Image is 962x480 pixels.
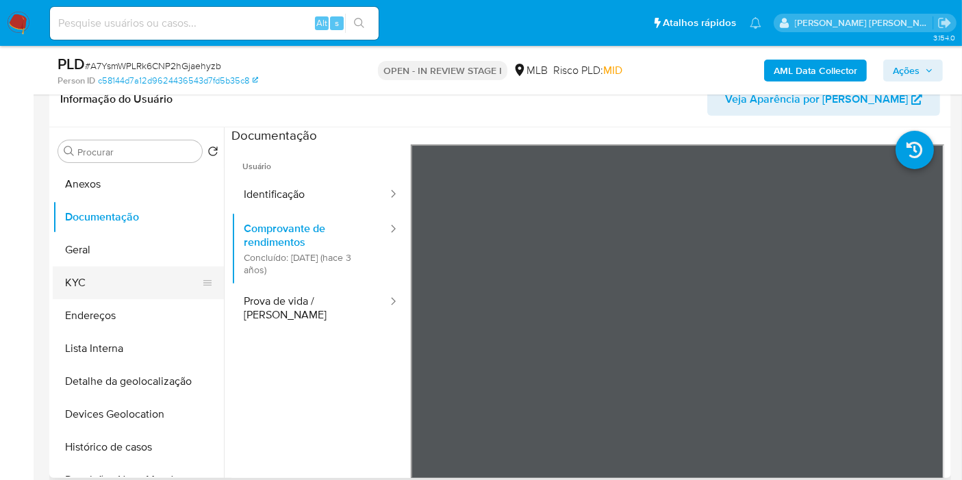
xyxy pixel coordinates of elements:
[53,365,224,398] button: Detalhe da geolocalização
[53,233,224,266] button: Geral
[933,32,955,43] span: 3.154.0
[345,14,373,33] button: search-icon
[378,61,507,80] p: OPEN - IN REVIEW STAGE I
[50,14,379,32] input: Pesquise usuários ou casos...
[207,146,218,161] button: Retornar ao pedido padrão
[58,53,85,75] b: PLD
[316,16,327,29] span: Alt
[53,398,224,431] button: Devices Geolocation
[98,75,258,87] a: c58144d7a12d9624436543d7fd5b35c8
[725,83,908,116] span: Veja Aparência por [PERSON_NAME]
[937,16,952,30] a: Sair
[707,83,940,116] button: Veja Aparência por [PERSON_NAME]
[893,60,920,81] span: Ações
[795,16,933,29] p: leticia.merlin@mercadolivre.com
[64,146,75,157] button: Procurar
[60,92,173,106] h1: Informação do Usuário
[53,332,224,365] button: Lista Interna
[53,201,224,233] button: Documentação
[85,59,221,73] span: # A7YsmWPLRk6CNP2hGjaehyzb
[764,60,867,81] button: AML Data Collector
[53,266,213,299] button: KYC
[774,60,857,81] b: AML Data Collector
[513,63,548,78] div: MLB
[53,299,224,332] button: Endereços
[53,168,224,201] button: Anexos
[77,146,197,158] input: Procurar
[553,63,622,78] span: Risco PLD:
[53,431,224,464] button: Histórico de casos
[663,16,736,30] span: Atalhos rápidos
[750,17,761,29] a: Notificações
[603,62,622,78] span: MID
[883,60,943,81] button: Ações
[58,75,95,87] b: Person ID
[335,16,339,29] span: s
